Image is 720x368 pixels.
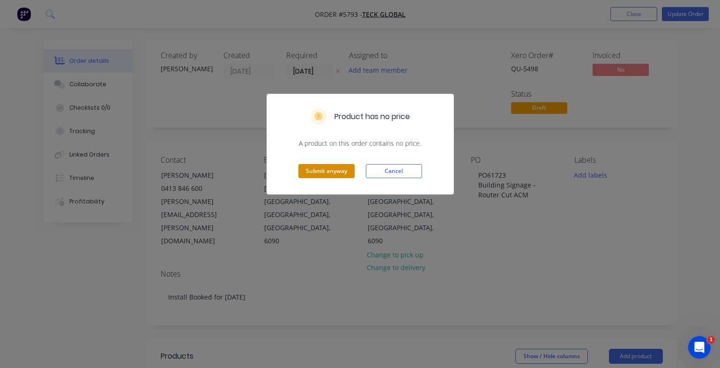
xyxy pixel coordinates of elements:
[707,336,715,344] span: 1
[366,164,422,178] button: Cancel
[278,139,442,148] span: A product on this order contains no price.
[334,111,410,122] h5: Product has no price
[688,336,711,359] iframe: Intercom live chat
[298,164,355,178] button: Submit anyway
